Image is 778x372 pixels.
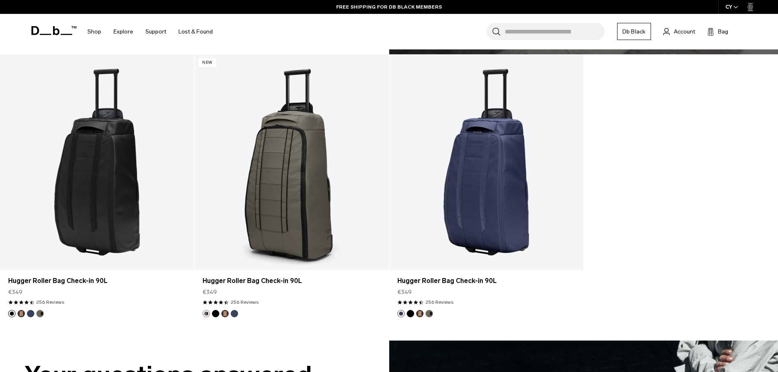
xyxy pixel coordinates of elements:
[8,310,16,317] button: Black Out
[36,310,44,317] button: Forest Green
[707,27,728,36] button: Bag
[663,27,695,36] a: Account
[114,17,133,46] a: Explore
[8,276,186,286] a: Hugger Roller Bag Check-in 90L
[87,17,101,46] a: Shop
[36,298,64,306] a: 256 reviews
[231,298,259,306] a: 256 reviews
[27,310,34,317] button: Blue Hour
[8,288,22,296] span: €349
[397,288,412,296] span: €349
[407,310,414,317] button: Black Out
[397,276,575,286] a: Hugger Roller Bag Check-in 90L
[18,310,25,317] button: Espresso
[198,58,216,67] p: New
[336,3,442,11] a: FREE SHIPPING FOR DB BLACK MEMBERS
[674,27,695,36] span: Account
[416,310,424,317] button: Espresso
[426,298,453,306] a: 256 reviews
[397,310,405,317] button: Blue Hour
[212,310,219,317] button: Black Out
[221,310,229,317] button: Espresso
[81,14,219,49] nav: Main Navigation
[194,54,388,270] a: Hugger Roller Bag Check-in 90L
[231,310,238,317] button: Blue Hour
[617,23,651,40] a: Db Black
[145,17,166,46] a: Support
[203,288,217,296] span: €349
[203,310,210,317] button: Forest Green
[426,310,433,317] button: Forest Green
[203,276,380,286] a: Hugger Roller Bag Check-in 90L
[178,17,213,46] a: Lost & Found
[389,54,583,270] a: Hugger Roller Bag Check-in 90L
[718,27,728,36] span: Bag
